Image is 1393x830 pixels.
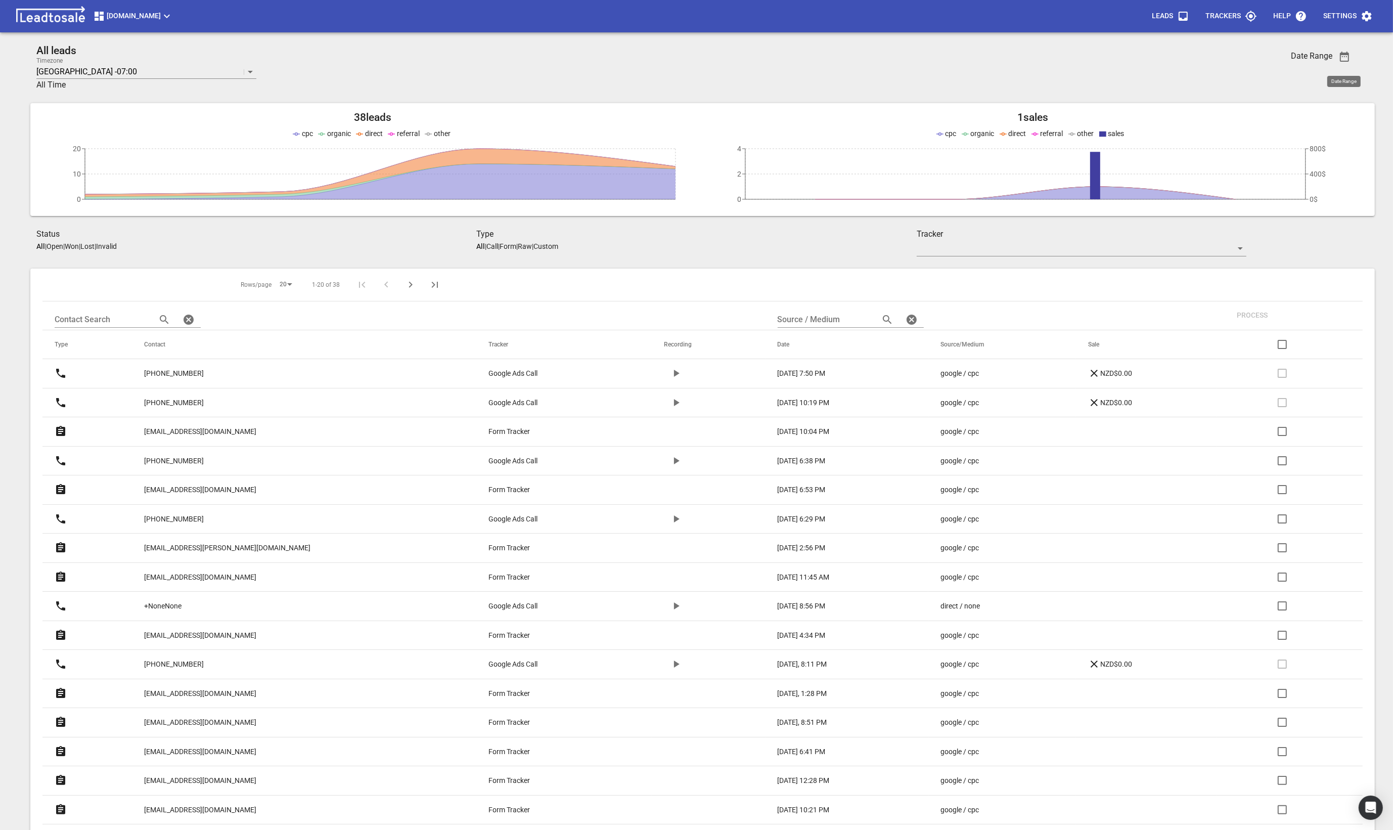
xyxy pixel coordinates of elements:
[144,456,204,466] p: [PHONE_NUMBER]
[488,717,530,728] p: Form Tracker
[476,242,485,250] aside: All
[488,572,530,583] p: Form Tracker
[55,425,67,438] svg: Form
[144,368,204,379] p: [PHONE_NUMBER]
[778,775,830,786] p: [DATE] 12:28 PM
[55,746,67,758] svg: Form
[144,361,204,386] a: [PHONE_NUMBER]
[940,543,1048,553] a: google / cpc
[778,514,900,525] a: [DATE] 6:29 PM
[1009,129,1026,138] span: direct
[778,456,900,466] a: [DATE] 6:38 PM
[518,242,532,250] p: Raw
[488,426,530,437] p: Form Tracker
[36,66,137,77] p: [GEOGRAPHIC_DATA] -07:00
[940,572,979,583] p: google / cpc
[488,368,537,379] p: Google Ads Call
[1088,397,1188,409] a: NZD$0.00
[778,572,830,583] p: [DATE] 11:45 AM
[96,242,117,250] p: Invalid
[940,456,979,466] p: google / cpc
[476,228,916,240] h3: Type
[488,456,537,466] p: Google Ads Call
[940,659,1048,670] a: google / cpc
[940,747,1048,757] a: google / cpc
[36,79,1137,91] h3: All Time
[73,170,81,178] tspan: 10
[12,6,89,26] img: logo
[144,630,256,641] p: [EMAIL_ADDRESS][DOMAIN_NAME]
[55,397,67,409] svg: Call
[45,242,47,250] span: |
[488,805,530,815] p: Form Tracker
[302,129,313,138] span: cpc
[144,798,256,822] a: [EMAIL_ADDRESS][DOMAIN_NAME]
[940,717,979,728] p: google / cpc
[940,601,980,611] p: direct / none
[737,195,741,203] tspan: 0
[940,601,1048,611] a: direct / none
[488,747,623,757] a: Form Tracker
[940,485,979,495] p: google / cpc
[488,775,623,786] a: Form Tracker
[778,456,826,466] p: [DATE] 6:38 PM
[500,242,516,250] p: Form
[946,129,957,138] span: cpc
[940,688,1048,699] a: google / cpc
[940,485,1048,495] a: google / cpc
[532,242,533,250] span: |
[778,805,830,815] p: [DATE] 10:21 PM
[434,129,451,138] span: other
[940,747,979,757] p: google / cpc
[144,652,204,677] a: [PHONE_NUMBER]
[55,716,67,728] svg: Form
[940,717,1048,728] a: google / cpc
[940,368,1048,379] a: google / cpc
[971,129,995,138] span: organic
[1327,76,1361,87] div: Date Range
[778,747,900,757] a: [DATE] 6:41 PM
[778,514,826,525] p: [DATE] 6:29 PM
[940,775,1048,786] a: google / cpc
[144,565,256,590] a: [EMAIL_ADDRESS][DOMAIN_NAME]
[917,228,1247,240] h3: Tracker
[144,739,256,764] a: [EMAIL_ADDRESS][DOMAIN_NAME]
[327,129,351,138] span: organic
[312,281,340,289] span: 1-20 of 38
[940,456,1048,466] a: google / cpc
[488,398,537,408] p: Google Ads Call
[778,688,827,699] p: [DATE], 1:28 PM
[778,485,826,495] p: [DATE] 6:53 PM
[93,10,173,22] span: [DOMAIN_NAME]
[778,426,900,437] a: [DATE] 10:04 PM
[65,242,79,250] p: Won
[276,278,296,291] div: 20
[1273,11,1291,21] p: Help
[423,273,447,297] button: Last Page
[42,330,132,359] th: Type
[1088,397,1132,409] p: NZD$0.00
[1310,195,1318,203] tspan: 0$
[398,273,423,297] button: Next Page
[488,601,537,611] p: Google Ads Call
[940,514,1048,525] a: google / cpc
[89,6,177,26] button: [DOMAIN_NAME]
[488,659,623,670] a: Google Ads Call
[778,659,827,670] p: [DATE], 8:11 PM
[778,485,900,495] a: [DATE] 6:53 PM
[1108,129,1125,138] span: sales
[488,630,623,641] a: Form Tracker
[940,398,979,408] p: google / cpc
[778,747,826,757] p: [DATE] 6:41 PM
[144,514,204,525] p: [PHONE_NUMBER]
[778,601,900,611] a: [DATE] 8:56 PM
[940,688,979,699] p: google / cpc
[488,747,530,757] p: Form Tracker
[144,426,256,437] p: [EMAIL_ADDRESS][DOMAIN_NAME]
[144,747,256,757] p: [EMAIL_ADDRESS][DOMAIN_NAME]
[476,330,652,359] th: Tracker
[488,805,623,815] a: Form Tracker
[488,688,623,699] a: Form Tracker
[36,242,45,250] aside: All
[144,775,256,786] p: [EMAIL_ADDRESS][DOMAIN_NAME]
